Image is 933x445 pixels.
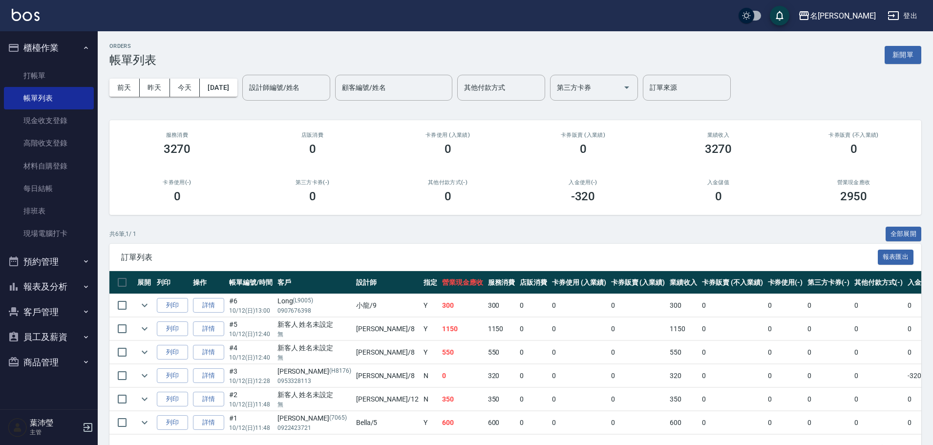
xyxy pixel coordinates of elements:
h2: 卡券使用(-) [121,179,233,186]
button: expand row [137,298,152,313]
button: 商品管理 [4,350,94,375]
td: 0 [609,341,668,364]
th: 營業現金應收 [440,271,486,294]
a: 現金收支登錄 [4,109,94,132]
td: 0 [517,318,550,340]
td: #2 [227,388,275,411]
h3: 帳單列表 [109,53,156,67]
a: 排班表 [4,200,94,222]
td: 0 [805,318,852,340]
a: 現場電腦打卡 [4,222,94,245]
td: 320 [667,364,700,387]
h2: 店販消費 [256,132,368,138]
td: 0 [805,294,852,317]
th: 列印 [154,271,191,294]
td: 0 [700,341,765,364]
h3: 0 [850,142,857,156]
h2: 業績收入 [662,132,774,138]
a: 詳情 [193,298,224,313]
button: 列印 [157,392,188,407]
td: #4 [227,341,275,364]
button: 全部展開 [886,227,922,242]
td: 0 [550,318,609,340]
th: 展開 [135,271,154,294]
a: 每日結帳 [4,177,94,200]
button: 昨天 [140,79,170,97]
td: 300 [486,294,518,317]
td: 0 [852,318,906,340]
td: 0 [852,364,906,387]
th: 卡券使用 (入業績) [550,271,609,294]
button: 列印 [157,415,188,430]
a: 新開單 [885,50,921,59]
p: 0953328113 [277,377,351,385]
td: [PERSON_NAME] /8 [354,364,421,387]
button: 報表匯出 [878,250,914,265]
a: 詳情 [193,321,224,337]
td: 0 [765,411,806,434]
td: 1150 [667,318,700,340]
td: 550 [486,341,518,364]
p: 共 6 筆, 1 / 1 [109,230,136,238]
td: Y [421,341,440,364]
h3: 2950 [840,190,868,203]
td: 0 [805,364,852,387]
img: Person [8,418,27,437]
td: #6 [227,294,275,317]
th: 服務消費 [486,271,518,294]
td: 0 [550,411,609,434]
a: 詳情 [193,392,224,407]
td: 0 [852,388,906,411]
th: 其他付款方式(-) [852,271,906,294]
button: expand row [137,415,152,430]
a: 帳單列表 [4,87,94,109]
td: 0 [852,411,906,434]
td: 0 [440,364,486,387]
button: expand row [137,392,152,406]
td: 0 [805,411,852,434]
td: 0 [517,388,550,411]
td: 0 [517,294,550,317]
h3: 0 [309,190,316,203]
div: 新客人 姓名未設定 [277,319,351,330]
td: 0 [700,294,765,317]
td: #5 [227,318,275,340]
td: [PERSON_NAME] /8 [354,318,421,340]
a: 詳情 [193,415,224,430]
h5: 葉沛瑩 [30,418,80,428]
td: 0 [609,318,668,340]
a: 詳情 [193,345,224,360]
td: 0 [765,364,806,387]
td: 0 [609,388,668,411]
th: 卡券使用(-) [765,271,806,294]
td: 0 [550,341,609,364]
div: 新客人 姓名未設定 [277,343,351,353]
div: 新客人 姓名未設定 [277,390,351,400]
p: (L9005) [293,296,313,306]
td: Y [421,411,440,434]
div: 名[PERSON_NAME] [810,10,876,22]
button: [DATE] [200,79,237,97]
h2: 其他付款方式(-) [392,179,504,186]
th: 客戶 [275,271,354,294]
td: 600 [486,411,518,434]
button: 列印 [157,321,188,337]
h2: 入金儲值 [662,179,774,186]
h3: 0 [445,190,451,203]
h3: 3270 [164,142,191,156]
h2: 卡券販賣 (不入業績) [798,132,910,138]
th: 操作 [191,271,227,294]
a: 打帳單 [4,64,94,87]
td: 0 [609,364,668,387]
td: [PERSON_NAME] /12 [354,388,421,411]
td: 600 [440,411,486,434]
button: 名[PERSON_NAME] [794,6,880,26]
td: 0 [765,341,806,364]
p: 10/12 (日) 12:40 [229,330,273,339]
td: 350 [486,388,518,411]
h3: 0 [580,142,587,156]
td: 0 [700,318,765,340]
a: 材料自購登錄 [4,155,94,177]
td: Y [421,318,440,340]
th: 指定 [421,271,440,294]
